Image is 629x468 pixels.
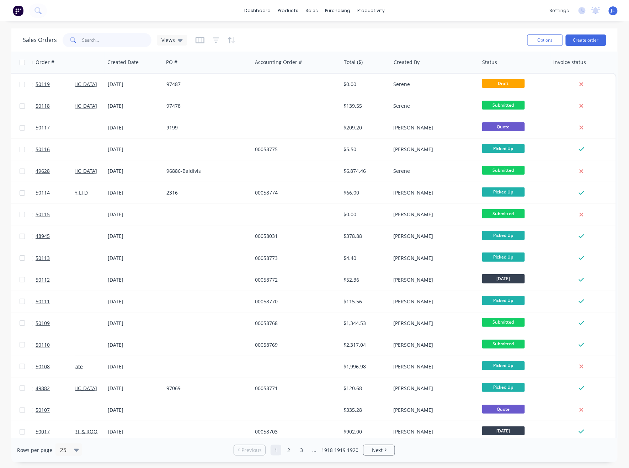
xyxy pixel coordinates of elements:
[107,59,139,66] div: Created Date
[255,59,302,66] div: Accounting Order #
[482,361,525,370] span: Picked Up
[344,211,385,218] div: $0.00
[108,363,161,370] div: [DATE]
[234,447,265,454] a: Previous page
[393,124,472,131] div: [PERSON_NAME]
[36,124,50,131] span: 50117
[482,79,525,88] span: Draft
[482,101,525,110] span: Submitted
[36,233,50,240] span: 48945
[322,445,332,456] a: Page 1918
[344,298,385,305] div: $115.56
[255,255,334,262] div: 00058773
[344,341,385,349] div: $2,317.04
[344,320,385,327] div: $1,344.53
[482,405,525,414] span: Quote
[231,445,398,456] ul: Pagination
[108,255,161,262] div: [DATE]
[36,225,78,247] a: 48945
[482,426,525,435] span: [DATE]
[393,81,472,88] div: Serene
[108,211,161,218] div: [DATE]
[393,363,472,370] div: [PERSON_NAME]
[36,385,50,392] span: 49882
[36,189,50,196] span: 50114
[36,298,50,305] span: 50111
[393,211,472,218] div: [PERSON_NAME]
[482,122,525,131] span: Quote
[36,378,78,399] a: 49882
[19,428,144,435] a: PANDA'S COOL COMFORT & ROOF MASTERS PTY LTD
[393,341,472,349] div: [PERSON_NAME]
[36,139,78,160] a: 50116
[255,428,334,435] div: 00058703
[36,211,50,218] span: 50115
[23,37,57,43] h1: Sales Orders
[482,296,525,305] span: Picked Up
[372,447,383,454] span: Next
[344,189,385,196] div: $66.00
[36,334,78,356] a: 50110
[255,189,334,196] div: 00058774
[546,5,573,16] div: settings
[19,363,83,370] a: Jun Lang Fencing and Gate
[82,33,152,47] input: Search...
[321,5,354,16] div: purchasing
[482,166,525,175] span: Submitted
[241,5,274,16] a: dashboard
[36,313,78,334] a: 50109
[166,59,177,66] div: PO #
[566,34,606,46] button: Create order
[344,124,385,131] div: $209.20
[161,36,175,44] span: Views
[108,320,161,327] div: [DATE]
[13,5,23,16] img: Factory
[482,340,525,349] span: Submitted
[344,276,385,283] div: $52.36
[166,189,245,196] div: 2316
[335,445,345,456] a: Page 1919
[255,276,334,283] div: 00058772
[255,385,334,392] div: 00058771
[483,59,497,66] div: Status
[302,5,321,16] div: sales
[36,117,78,138] a: 50117
[36,399,78,421] a: 50107
[255,298,334,305] div: 00058770
[482,144,525,153] span: Picked Up
[108,428,161,435] div: [DATE]
[166,124,245,131] div: 9199
[108,124,161,131] div: [DATE]
[296,445,307,456] a: Page 3
[166,167,245,175] div: 96886-Baldivis
[17,447,52,454] span: Rows per page
[166,81,245,88] div: 97487
[482,187,525,196] span: Picked Up
[344,385,385,392] div: $120.68
[36,291,78,312] a: 50111
[393,255,472,262] div: [PERSON_NAME]
[482,231,525,240] span: Picked Up
[166,385,245,392] div: 97069
[344,428,385,435] div: $902.00
[108,167,161,175] div: [DATE]
[108,233,161,240] div: [DATE]
[482,274,525,283] span: [DATE]
[393,146,472,153] div: [PERSON_NAME]
[354,5,388,16] div: productivity
[344,146,385,153] div: $5.50
[36,204,78,225] a: 50115
[108,189,161,196] div: [DATE]
[36,356,78,377] a: 50108
[611,7,615,14] span: JL
[108,298,161,305] div: [DATE]
[482,383,525,392] span: Picked Up
[344,255,385,262] div: $4.40
[36,341,50,349] span: 50110
[283,445,294,456] a: Page 2
[36,269,78,291] a: 50112
[36,428,50,435] span: 50017
[344,81,385,88] div: $0.00
[344,167,385,175] div: $6,874.46
[36,276,50,283] span: 50112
